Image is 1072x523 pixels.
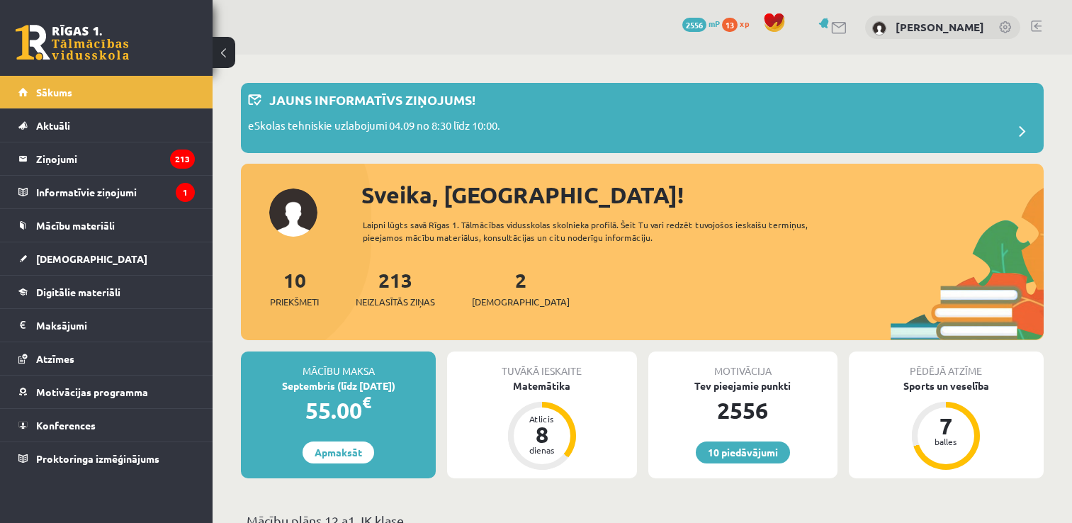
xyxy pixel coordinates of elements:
p: eSkolas tehniskie uzlabojumi 04.09 no 8:30 līdz 10:00. [248,118,500,137]
a: Mācību materiāli [18,209,195,242]
span: Sākums [36,86,72,99]
span: Mācību materiāli [36,219,115,232]
span: Motivācijas programma [36,386,148,398]
div: Mācību maksa [241,352,436,378]
p: Jauns informatīvs ziņojums! [269,90,475,109]
div: Motivācija [648,352,837,378]
div: Pēdējā atzīme [849,352,1044,378]
a: Apmaksāt [303,442,374,463]
a: Sports un veselība 7 balles [849,378,1044,472]
a: Informatīvie ziņojumi1 [18,176,195,208]
a: Digitālie materiāli [18,276,195,308]
div: Tev pieejamie punkti [648,378,837,393]
span: [DEMOGRAPHIC_DATA] [472,295,570,309]
a: [DEMOGRAPHIC_DATA] [18,242,195,275]
a: Sākums [18,76,195,108]
span: Aktuāli [36,119,70,132]
div: Atlicis [521,415,563,423]
img: Sintija Astapoviča [872,21,886,35]
a: Matemātika Atlicis 8 dienas [447,378,636,472]
a: Jauns informatīvs ziņojums! eSkolas tehniskie uzlabojumi 04.09 no 8:30 līdz 10:00. [248,90,1037,146]
div: Laipni lūgts savā Rīgas 1. Tālmācības vidusskolas skolnieka profilā. Šeit Tu vari redzēt tuvojošo... [363,218,845,244]
div: 55.00 [241,393,436,427]
span: € [362,392,371,412]
span: Konferences [36,419,96,432]
span: Atzīmes [36,352,74,365]
div: 7 [925,415,967,437]
div: Sports un veselība [849,378,1044,393]
div: Sveika, [GEOGRAPHIC_DATA]! [361,178,1044,212]
a: 2556 mP [682,18,720,29]
div: 8 [521,423,563,446]
a: 10Priekšmeti [270,267,319,309]
span: Digitālie materiāli [36,286,120,298]
a: Ziņojumi213 [18,142,195,175]
span: Proktoringa izmēģinājums [36,452,159,465]
legend: Maksājumi [36,309,195,342]
div: Septembris (līdz [DATE]) [241,378,436,393]
legend: Informatīvie ziņojumi [36,176,195,208]
div: 2556 [648,393,837,427]
i: 1 [176,183,195,202]
div: Matemātika [447,378,636,393]
span: Priekšmeti [270,295,319,309]
i: 213 [170,150,195,169]
span: Neizlasītās ziņas [356,295,435,309]
span: 2556 [682,18,706,32]
a: [PERSON_NAME] [896,20,984,34]
span: 13 [722,18,738,32]
a: Rīgas 1. Tālmācības vidusskola [16,25,129,60]
legend: Ziņojumi [36,142,195,175]
a: Aktuāli [18,109,195,142]
a: Motivācijas programma [18,376,195,408]
a: Atzīmes [18,342,195,375]
div: Tuvākā ieskaite [447,352,636,378]
a: Konferences [18,409,195,442]
a: 10 piedāvājumi [696,442,790,463]
span: xp [740,18,749,29]
a: 2[DEMOGRAPHIC_DATA] [472,267,570,309]
a: 213Neizlasītās ziņas [356,267,435,309]
div: balles [925,437,967,446]
div: dienas [521,446,563,454]
a: 13 xp [722,18,756,29]
a: Maksājumi [18,309,195,342]
span: mP [709,18,720,29]
span: [DEMOGRAPHIC_DATA] [36,252,147,265]
a: Proktoringa izmēģinājums [18,442,195,475]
